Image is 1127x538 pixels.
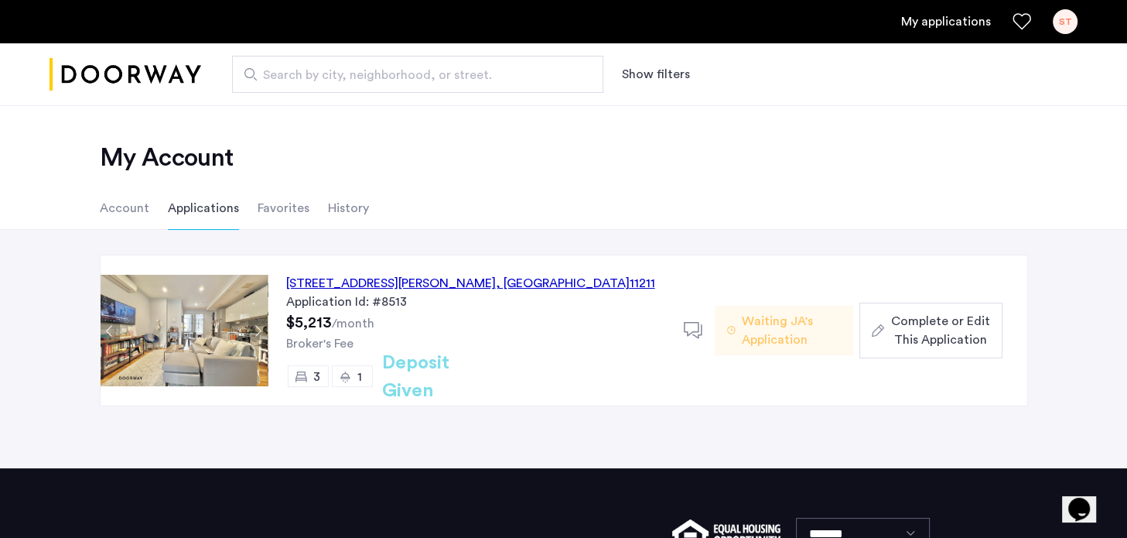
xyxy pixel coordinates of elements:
span: Complete or Edit This Application [890,312,989,349]
span: 1 [357,371,362,383]
sub: /month [332,317,374,330]
li: Applications [168,187,239,230]
li: History [328,187,369,230]
a: Favorites [1013,12,1031,31]
div: [STREET_ADDRESS][PERSON_NAME] 11211 [286,274,655,293]
span: 3 [313,371,320,383]
span: $5,213 [286,315,332,331]
button: Previous apartment [101,321,120,341]
iframe: chat widget [1062,476,1112,523]
button: button [859,303,1002,358]
input: Apartment Search [232,56,603,93]
span: Search by city, neighborhood, or street. [263,66,560,84]
span: , [GEOGRAPHIC_DATA] [496,277,630,290]
button: Show or hide filters [622,65,690,84]
h2: My Account [100,142,1028,173]
li: Favorites [258,187,309,230]
img: logo [50,46,201,104]
img: Apartment photo [101,275,268,386]
li: Account [100,187,149,230]
button: Next apartment [248,321,268,341]
h2: Deposit Given [382,349,505,405]
div: ST [1053,9,1077,34]
a: My application [901,12,991,31]
span: Waiting JA's Application [742,312,841,349]
a: Cazamio logo [50,46,201,104]
div: Application Id: #8513 [286,293,665,311]
span: Broker's Fee [286,338,353,350]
